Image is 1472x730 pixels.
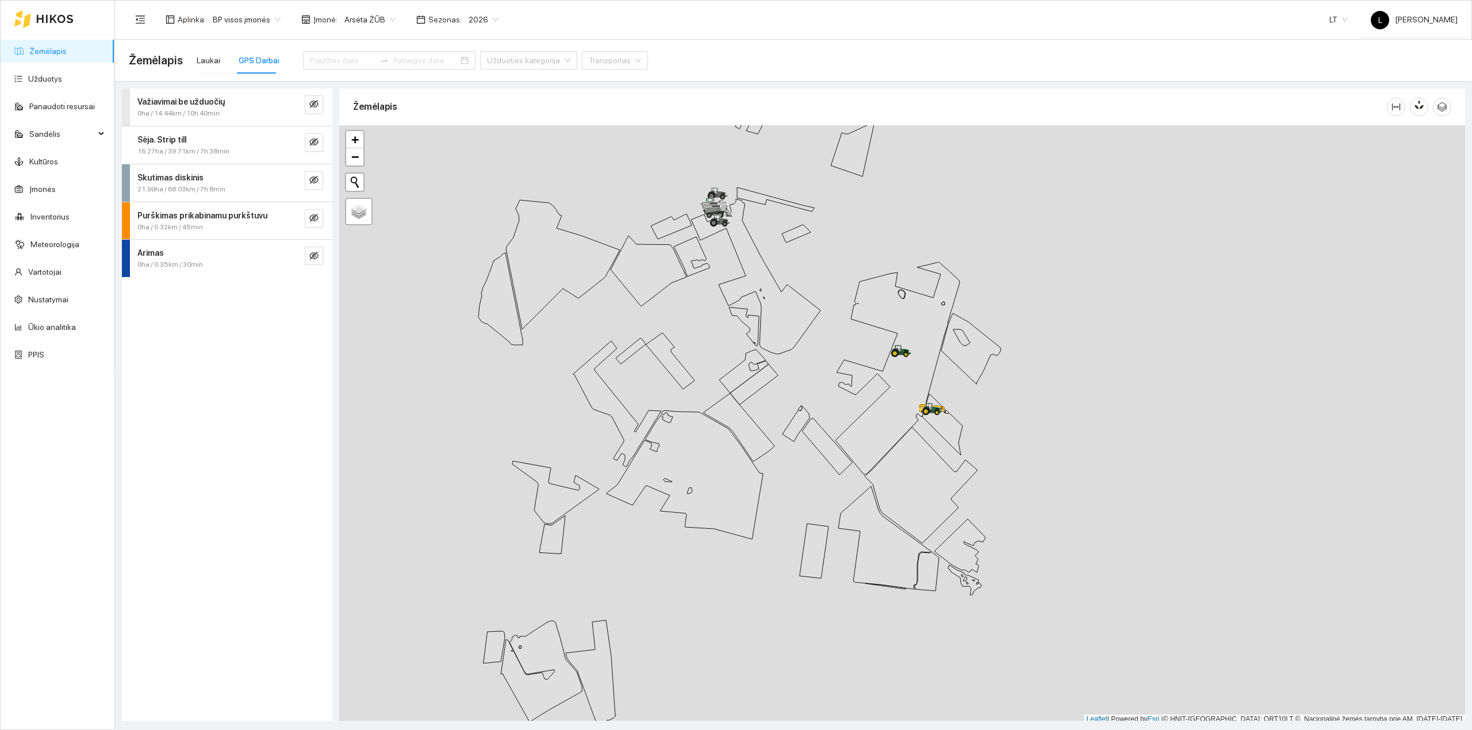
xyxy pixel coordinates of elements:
span: Arsėta ŽŪB [344,11,396,28]
button: eye-invisible [305,209,323,228]
strong: Skutimas diskinis [137,173,204,182]
a: Vartotojai [28,267,62,276]
span: 21.99ha / 68.03km / 7h 8min [137,184,225,195]
div: | Powered by © HNIT-[GEOGRAPHIC_DATA]; ORT10LT ©, Nacionalinė žemės tarnyba prie AM, [DATE]-[DATE] [1084,714,1465,724]
span: 0ha / 0.35km / 30min [137,259,203,270]
span: Sezonas : [428,13,462,26]
span: menu-fold [135,14,145,25]
button: eye-invisible [305,247,323,265]
a: Zoom in [346,131,363,148]
div: Purškimas prikabinamu purkštuvu0ha / 0.32km / 45mineye-invisible [122,202,332,240]
button: eye-invisible [305,171,323,190]
div: Važiavimai be užduočių0ha / 14.44km / 10h 40mineye-invisible [122,89,332,126]
div: Laukai [197,54,220,67]
a: Zoom out [346,148,363,166]
span: 2026 [469,11,499,28]
a: Įmonės [29,185,56,194]
span: BP visos įmonės [213,11,281,28]
span: 16.27ha / 39.71km / 7h 38min [137,146,229,157]
a: Layers [346,199,371,224]
strong: Sėja. Strip till [137,135,186,144]
div: Žemėlapis [353,90,1387,123]
span: shop [301,15,310,24]
button: Initiate a new search [346,174,363,191]
span: column-width [1387,102,1405,112]
span: Įmonė : [313,13,338,26]
button: menu-fold [129,8,152,31]
div: Arimas0ha / 0.35km / 30mineye-invisible [122,240,332,277]
a: Inventorius [30,212,70,221]
a: Nustatymai [28,295,68,304]
a: Meteorologija [30,240,79,249]
a: Esri [1148,715,1160,723]
span: Sandėlis [29,122,95,145]
strong: Arimas [137,248,164,258]
span: 0ha / 14.44km / 10h 40min [137,108,220,119]
button: eye-invisible [305,133,323,152]
a: Ūkio analitika [28,322,76,332]
span: + [351,132,359,147]
a: Panaudoti resursai [29,102,95,111]
input: Pabaigos data [393,54,458,67]
strong: Važiavimai be užduočių [137,97,225,106]
span: Žemėlapis [129,51,183,70]
span: swap-right [379,56,389,65]
span: eye-invisible [309,213,319,224]
a: PPIS [28,350,44,359]
a: Kultūros [29,157,58,166]
span: layout [166,15,175,24]
span: − [351,149,359,164]
span: LT [1329,11,1348,28]
span: eye-invisible [309,251,319,262]
button: eye-invisible [305,95,323,114]
span: | [1161,715,1163,723]
div: GPS Darbai [239,54,279,67]
button: column-width [1387,98,1405,116]
span: eye-invisible [309,175,319,186]
span: [PERSON_NAME] [1371,15,1458,24]
a: Leaflet [1087,715,1107,723]
div: Skutimas diskinis21.99ha / 68.03km / 7h 8mineye-invisible [122,164,332,202]
strong: Purškimas prikabinamu purkštuvu [137,211,267,220]
span: Aplinka : [178,13,206,26]
input: Pradžios data [310,54,375,67]
a: Užduotys [28,74,62,83]
span: to [379,56,389,65]
a: Žemėlapis [29,47,67,56]
div: Sėja. Strip till16.27ha / 39.71km / 7h 38mineye-invisible [122,126,332,164]
span: eye-invisible [309,99,319,110]
span: calendar [416,15,425,24]
span: 0ha / 0.32km / 45min [137,222,203,233]
span: eye-invisible [309,137,319,148]
span: L [1378,11,1382,29]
